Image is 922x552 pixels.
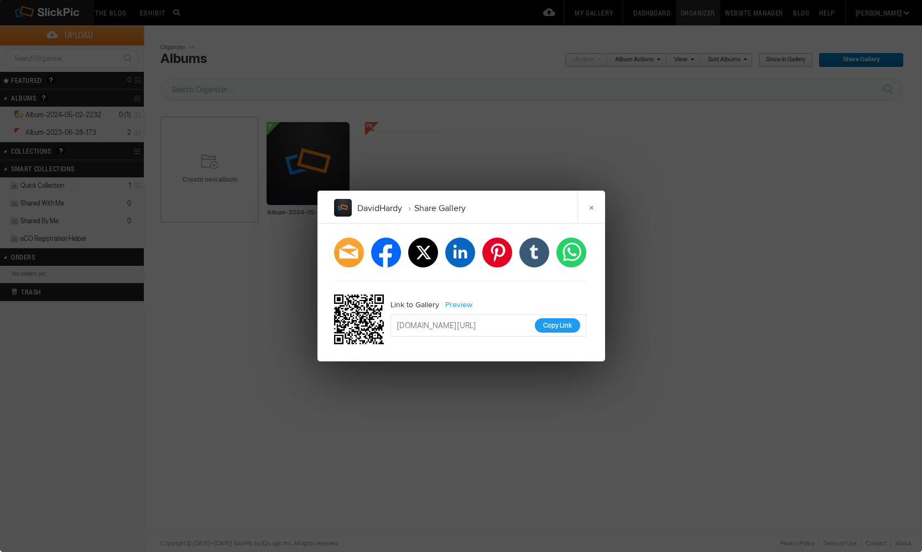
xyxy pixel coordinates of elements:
[535,318,580,333] button: Copy Link
[439,298,481,312] a: Preview
[390,298,439,312] div: Link to Gallery
[334,295,387,348] div: https://slickpic.us/18091135NO3x
[371,238,401,267] li: facebook
[482,238,512,267] li: pinterest
[408,238,438,267] li: twitter
[402,199,466,218] li: Share Gallery
[556,238,586,267] li: whatsapp
[445,238,475,267] li: linkedin
[519,238,549,267] li: tumblr
[357,199,402,218] li: DavidHardy
[334,199,352,217] img: album_sample.webp
[577,191,605,224] a: ×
